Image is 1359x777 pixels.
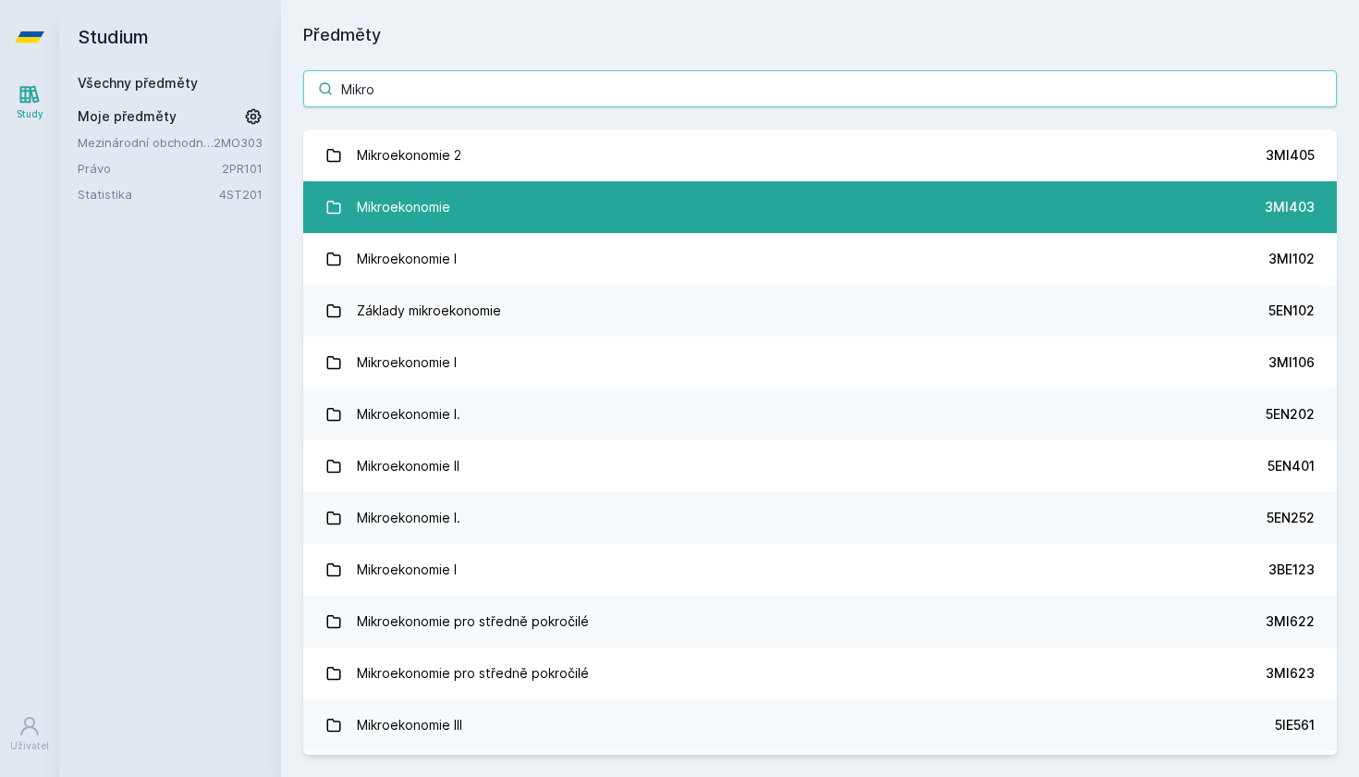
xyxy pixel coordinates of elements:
div: Mikroekonomie I. [357,499,460,536]
div: 3MI106 [1268,353,1315,372]
div: 5EN102 [1268,302,1315,320]
div: Mikroekonomie III [357,707,462,744]
div: 3BE123 [1268,561,1315,579]
div: Mikroekonomie pro středně pokročilé [357,655,589,692]
a: 4ST201 [219,187,263,202]
a: Mikroekonomie 2 3MI405 [303,129,1337,181]
a: Mikroekonomie I 3MI102 [303,233,1337,285]
div: Mikroekonomie II [357,448,459,485]
div: 3MI403 [1265,198,1315,216]
a: Mikroekonomie I 3MI106 [303,337,1337,388]
a: Uživatel [4,706,55,762]
div: 5EN252 [1267,509,1315,527]
div: Uživatel [10,739,49,753]
a: Statistika [78,185,219,203]
div: Mikroekonomie pro středně pokročilé [357,603,589,640]
div: Mikroekonomie 2 [357,137,461,174]
div: Mikroekonomie I [357,551,457,588]
a: Mikroekonomie I. 5EN252 [303,492,1337,544]
div: 3MI622 [1266,612,1315,631]
div: 5EN202 [1266,405,1315,424]
div: Mikroekonomie [357,189,450,226]
div: Mikroekonomie I [357,240,457,277]
a: Všechny předměty [78,75,198,91]
div: 5IE561 [1275,716,1315,734]
input: Název nebo ident předmětu… [303,70,1337,107]
a: Mikroekonomie I 3BE123 [303,544,1337,596]
a: 2PR101 [222,161,263,176]
a: Mikroekonomie I. 5EN202 [303,388,1337,440]
a: 2MO303 [214,135,263,150]
div: Základy mikroekonomie [357,292,501,329]
h1: Předměty [303,22,1337,48]
a: Mikroekonomie II 5EN401 [303,440,1337,492]
a: Mezinárodní obchodní jednání a protokol [78,133,214,152]
a: Study [4,74,55,130]
a: Základy mikroekonomie 5EN102 [303,285,1337,337]
div: Study [17,107,43,121]
a: Mikroekonomie 3MI403 [303,181,1337,233]
div: 3MI623 [1266,664,1315,683]
div: 3MI405 [1266,146,1315,165]
a: Mikroekonomie pro středně pokročilé 3MI623 [303,647,1337,699]
span: Moje předměty [78,107,177,126]
div: 5EN401 [1267,457,1315,475]
a: Právo [78,159,222,178]
div: Mikroekonomie I [357,344,457,381]
a: Mikroekonomie III 5IE561 [303,699,1337,751]
div: Mikroekonomie I. [357,396,460,433]
div: 3MI102 [1268,250,1315,268]
a: Mikroekonomie pro středně pokročilé 3MI622 [303,596,1337,647]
